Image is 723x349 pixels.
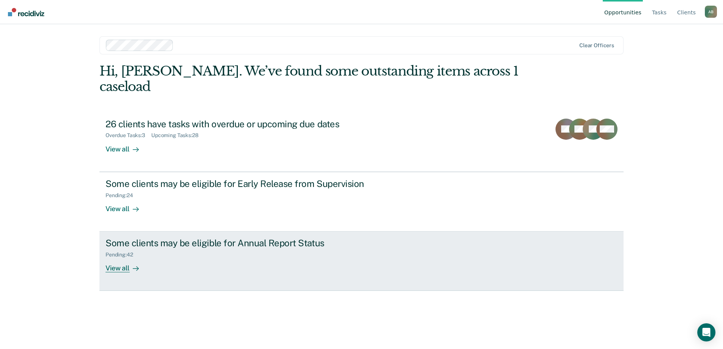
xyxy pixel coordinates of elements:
div: Hi, [PERSON_NAME]. We’ve found some outstanding items across 1 caseload [99,63,519,94]
div: Some clients may be eligible for Annual Report Status [106,238,371,249]
div: A B [705,6,717,18]
img: Recidiviz [8,8,44,16]
div: View all [106,258,148,273]
div: Pending : 42 [106,252,139,258]
div: Some clients may be eligible for Early Release from Supervision [106,178,371,189]
div: Open Intercom Messenger [697,323,715,341]
a: Some clients may be eligible for Annual Report StatusPending:42View all [99,232,624,291]
div: View all [106,198,148,213]
div: Pending : 24 [106,192,139,199]
div: Overdue Tasks : 3 [106,132,151,139]
a: Some clients may be eligible for Early Release from SupervisionPending:24View all [99,172,624,232]
div: 26 clients have tasks with overdue or upcoming due dates [106,119,371,130]
a: 26 clients have tasks with overdue or upcoming due datesOverdue Tasks:3Upcoming Tasks:28View all [99,113,624,172]
button: Profile dropdown button [705,6,717,18]
div: Clear officers [579,42,614,49]
div: View all [106,139,148,153]
div: Upcoming Tasks : 28 [151,132,205,139]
